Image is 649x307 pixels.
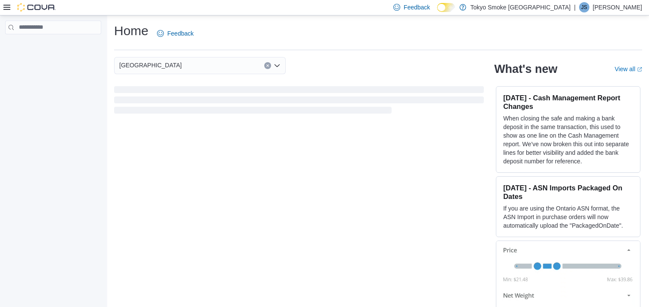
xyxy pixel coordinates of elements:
[581,2,587,12] span: JS
[114,22,148,39] h1: Home
[274,62,281,69] button: Open list of options
[5,36,101,57] nav: Complex example
[503,93,633,111] h3: [DATE] - Cash Management Report Changes
[503,184,633,201] h3: [DATE] - ASN Imports Packaged On Dates
[593,2,642,12] p: [PERSON_NAME]
[119,60,182,70] span: [GEOGRAPHIC_DATA]
[154,25,197,42] a: Feedback
[494,62,557,76] h2: What's new
[437,3,455,12] input: Dark Mode
[574,2,576,12] p: |
[17,3,56,12] img: Cova
[637,67,642,72] svg: External link
[264,62,271,69] button: Clear input
[404,3,430,12] span: Feedback
[503,204,633,230] p: If you are using the Ontario ASN format, the ASN Import in purchase orders will now automatically...
[471,2,571,12] p: Tokyo Smoke [GEOGRAPHIC_DATA]
[579,2,589,12] div: Jason Sawka
[167,29,193,38] span: Feedback
[114,88,484,115] span: Loading
[503,114,633,166] p: When closing the safe and making a bank deposit in the same transaction, this used to show as one...
[615,66,642,72] a: View allExternal link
